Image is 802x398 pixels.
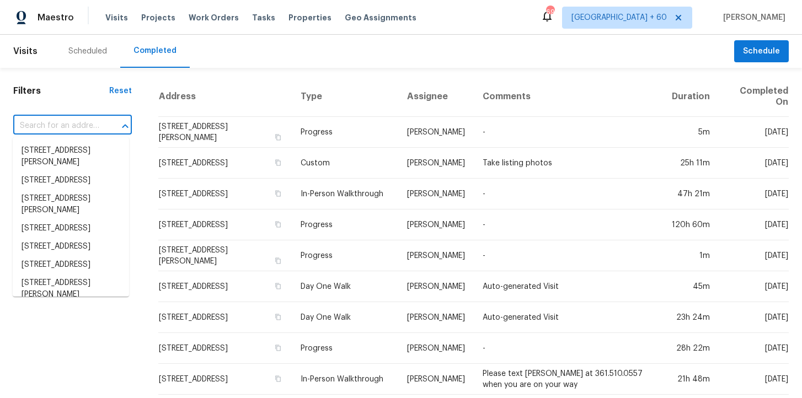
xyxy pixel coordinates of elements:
td: [STREET_ADDRESS] [158,148,291,179]
span: Visits [13,39,38,63]
td: Take listing photos [474,148,663,179]
td: - [474,333,663,364]
td: Progress [292,117,399,148]
td: Custom [292,148,399,179]
td: In-Person Walkthrough [292,364,399,395]
span: Maestro [38,12,74,23]
button: Close [117,119,133,134]
td: [PERSON_NAME] [398,148,474,179]
button: Copy Address [273,189,283,198]
td: Progress [292,333,399,364]
li: [STREET_ADDRESS] [13,219,129,238]
td: [DATE] [719,179,789,209]
td: [STREET_ADDRESS] [158,271,291,302]
li: [STREET_ADDRESS] [13,171,129,190]
div: 691 [546,7,554,18]
div: Reset [109,85,132,96]
h1: Filters [13,85,109,96]
td: Day One Walk [292,302,399,333]
td: Progress [292,209,399,240]
td: 25h 11m [663,148,719,179]
button: Copy Address [273,281,283,291]
td: 23h 24m [663,302,719,333]
td: [DATE] [719,209,789,240]
span: Work Orders [189,12,239,23]
td: 120h 60m [663,209,719,240]
li: [STREET_ADDRESS] [13,256,129,274]
td: [STREET_ADDRESS][PERSON_NAME] [158,117,291,148]
input: Search for an address... [13,117,101,135]
button: Copy Address [273,343,283,353]
td: 21h 48m [663,364,719,395]
td: 5m [663,117,719,148]
td: [STREET_ADDRESS] [158,179,291,209]
td: [STREET_ADDRESS] [158,302,291,333]
td: Auto-generated Visit [474,271,663,302]
td: [PERSON_NAME] [398,240,474,271]
td: - [474,209,663,240]
td: [PERSON_NAME] [398,209,474,240]
th: Comments [474,77,663,117]
td: - [474,179,663,209]
span: [PERSON_NAME] [719,12,785,23]
td: [STREET_ADDRESS] [158,364,291,395]
li: [STREET_ADDRESS][PERSON_NAME] [13,142,129,171]
td: In-Person Walkthrough [292,179,399,209]
td: [STREET_ADDRESS] [158,333,291,364]
th: Completed On [719,77,789,117]
td: 45m [663,271,719,302]
td: [DATE] [719,302,789,333]
button: Schedule [734,40,789,63]
td: [PERSON_NAME] [398,302,474,333]
td: 1m [663,240,719,271]
li: [STREET_ADDRESS] [13,238,129,256]
li: [STREET_ADDRESS][PERSON_NAME] [13,274,129,304]
span: Visits [105,12,128,23]
th: Assignee [398,77,474,117]
span: Schedule [743,45,780,58]
td: [DATE] [719,364,789,395]
button: Copy Address [273,132,283,142]
div: Completed [133,45,177,56]
span: Geo Assignments [345,12,416,23]
td: Please text [PERSON_NAME] at 361.510.0557 when you are on your way [474,364,663,395]
td: [DATE] [719,271,789,302]
span: Projects [141,12,175,23]
span: Properties [288,12,332,23]
button: Copy Address [273,312,283,322]
td: Auto-generated Visit [474,302,663,333]
button: Copy Address [273,158,283,168]
td: [DATE] [719,240,789,271]
td: [PERSON_NAME] [398,271,474,302]
td: [PERSON_NAME] [398,333,474,364]
th: Address [158,77,291,117]
th: Type [292,77,399,117]
td: [STREET_ADDRESS][PERSON_NAME] [158,240,291,271]
div: Scheduled [68,46,107,57]
td: [DATE] [719,148,789,179]
td: [DATE] [719,333,789,364]
td: - [474,240,663,271]
button: Copy Address [273,219,283,229]
button: Copy Address [273,374,283,384]
td: [PERSON_NAME] [398,364,474,395]
td: 47h 21m [663,179,719,209]
th: Duration [663,77,719,117]
td: [PERSON_NAME] [398,179,474,209]
span: Tasks [252,14,275,21]
span: [GEOGRAPHIC_DATA] + 60 [571,12,667,23]
td: [STREET_ADDRESS] [158,209,291,240]
td: [PERSON_NAME] [398,117,474,148]
td: Progress [292,240,399,271]
td: [DATE] [719,117,789,148]
td: - [474,117,663,148]
td: Day One Walk [292,271,399,302]
td: 28h 22m [663,333,719,364]
button: Copy Address [273,256,283,266]
li: [STREET_ADDRESS][PERSON_NAME] [13,190,129,219]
